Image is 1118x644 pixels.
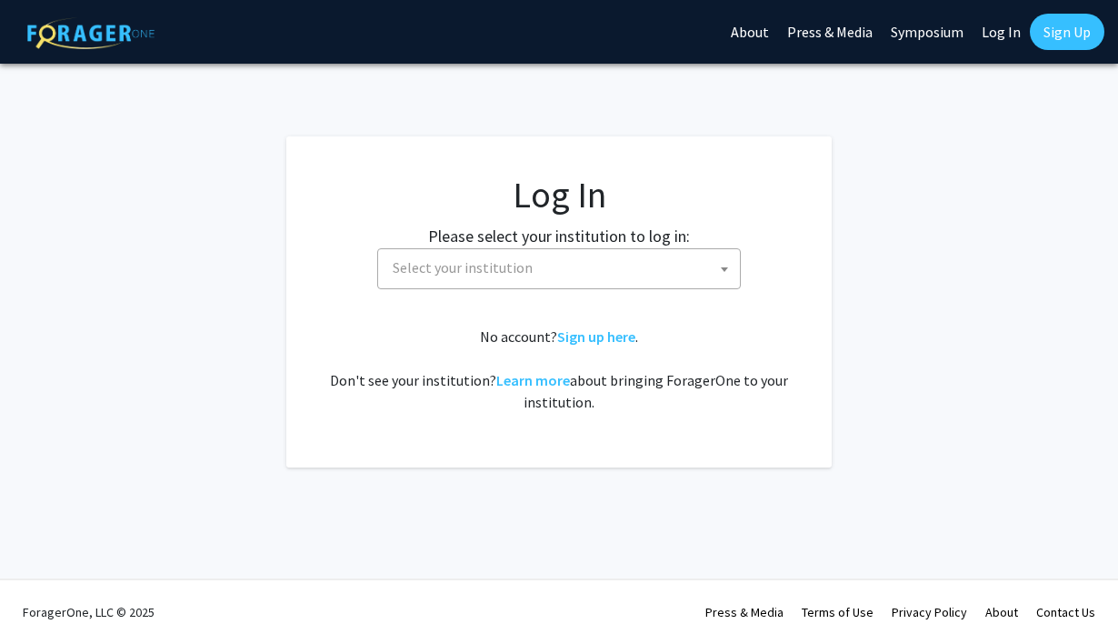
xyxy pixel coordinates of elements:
[23,580,155,644] div: ForagerOne, LLC © 2025
[428,224,690,248] label: Please select your institution to log in:
[385,249,740,287] span: Select your institution
[323,326,795,413] div: No account? . Don't see your institution? about bringing ForagerOne to your institution.
[1036,604,1095,620] a: Contact Us
[705,604,784,620] a: Press & Media
[496,371,570,389] a: Learn more about bringing ForagerOne to your institution
[985,604,1018,620] a: About
[802,604,873,620] a: Terms of Use
[377,248,741,289] span: Select your institution
[1030,14,1104,50] a: Sign Up
[892,604,967,620] a: Privacy Policy
[557,327,635,346] a: Sign up here
[393,258,533,277] span: Select your institution
[27,17,155,49] img: ForagerOne Logo
[323,173,795,216] h1: Log In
